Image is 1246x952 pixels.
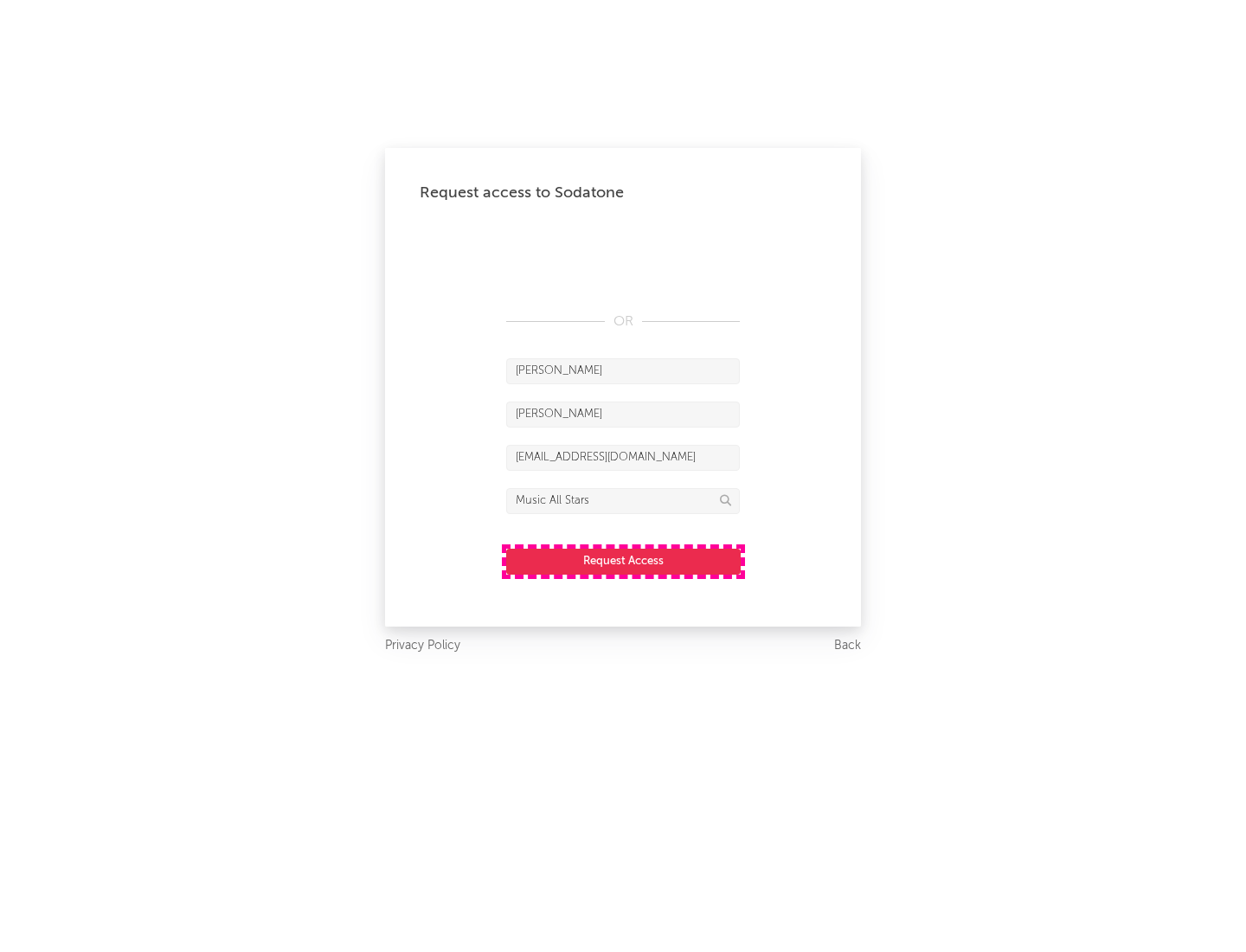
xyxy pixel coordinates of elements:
a: Back [834,635,861,657]
input: First Name [506,358,740,384]
input: Division [506,488,740,514]
div: Request access to Sodatone [420,183,826,203]
button: Request Access [506,549,741,575]
input: Last Name [506,402,740,428]
div: OR [506,312,740,332]
a: Privacy Policy [385,635,460,657]
input: Email [506,445,740,471]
